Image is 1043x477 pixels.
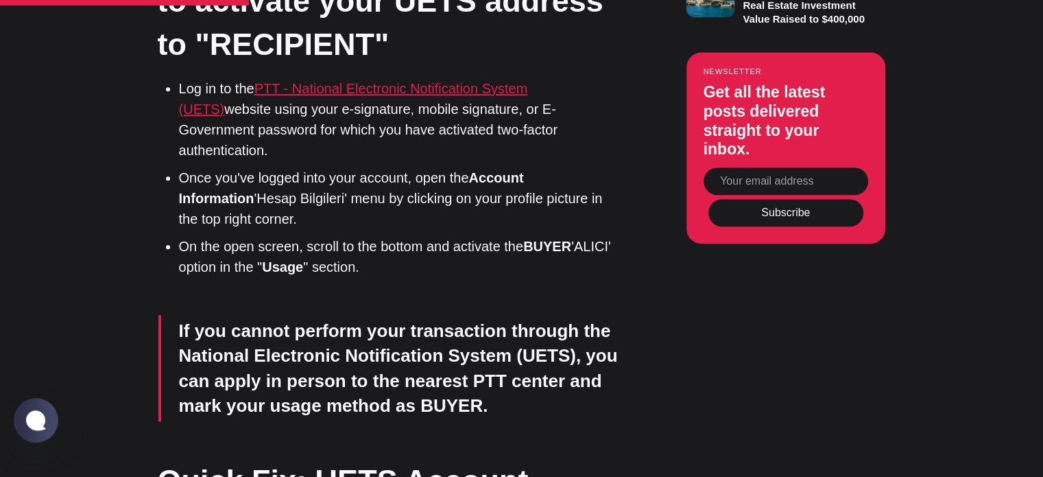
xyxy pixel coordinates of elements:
[179,78,618,161] li: Log in to the website using your e-signature, mobile signature, or E-Government password for whic...
[704,167,868,195] input: Your email address
[179,170,524,206] strong: Account Information
[179,236,618,277] li: On the open screen, scroll to the bottom and activate the 'ALICI' option in the " " section.
[704,67,868,75] small: Newsletter
[708,199,863,226] button: Subscribe
[179,81,528,117] a: PTT - National Electronic Notification System (UETS)
[158,315,618,422] blockquote: If you cannot perform your transaction through the National Electronic Notification System (UETS)...
[704,83,868,159] h3: Get all the latest posts delivered straight to your inbox.
[262,259,303,275] strong: Usage
[523,239,571,254] strong: BUYER
[179,167,618,229] li: Once you've logged into your account, open the 'Hesap Bilgileri' menu by clicking on your profile...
